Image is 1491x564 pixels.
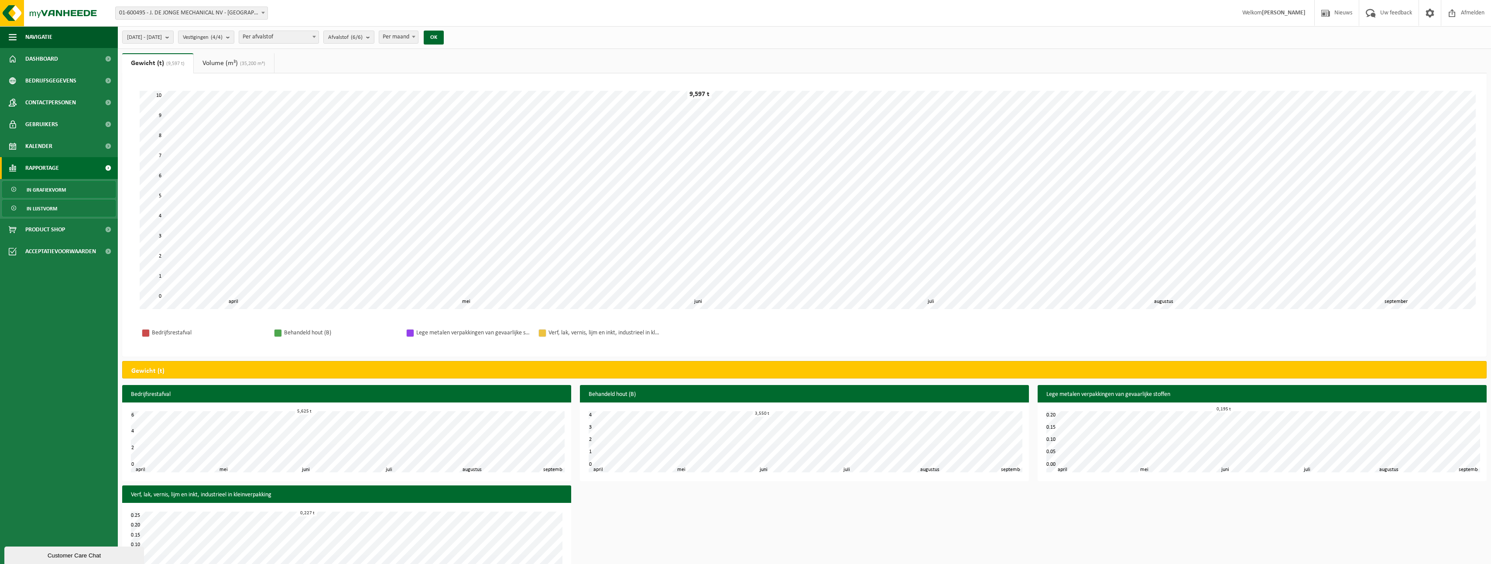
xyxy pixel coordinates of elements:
span: [DATE] - [DATE] [127,31,162,44]
span: In lijstvorm [27,200,57,217]
count: (4/4) [211,34,223,40]
button: [DATE] - [DATE] [122,31,174,44]
a: In lijstvorm [2,200,116,217]
span: Rapportage [25,157,59,179]
div: Lege metalen verpakkingen van gevaarlijke stoffen [416,327,530,338]
span: Navigatie [25,26,52,48]
div: 0,227 t [298,510,317,516]
span: Contactpersonen [25,92,76,113]
button: OK [424,31,444,45]
div: Verf, lak, vernis, lijm en inkt, industrieel in kleinverpakking [548,327,662,338]
count: (6/6) [351,34,363,40]
a: Volume (m³) [194,53,274,73]
span: Kalender [25,135,52,157]
span: Per maand [379,31,418,43]
span: (9,597 t) [164,61,185,66]
span: Product Shop [25,219,65,241]
h2: Gewicht (t) [123,361,173,381]
span: Per afvalstof [239,31,319,44]
span: Vestigingen [183,31,223,44]
h3: Lege metalen verpakkingen van gevaarlijke stoffen [1038,385,1487,404]
a: In grafiekvorm [2,181,116,198]
strong: [PERSON_NAME] [1262,10,1306,16]
div: 3,550 t [753,410,771,417]
span: Acceptatievoorwaarden [25,241,96,262]
span: Gebruikers [25,113,58,135]
iframe: chat widget [4,545,146,564]
h3: Behandeld hout (B) [580,385,1029,404]
span: Per maand [379,31,418,44]
span: Per afvalstof [239,31,319,43]
span: In grafiekvorm [27,182,66,198]
span: 01-600495 - J. DE JONGE MECHANICAL NV - ANTWERPEN [115,7,268,20]
div: 9,597 t [687,90,712,99]
span: Afvalstof [328,31,363,44]
button: Afvalstof(6/6) [323,31,374,44]
span: Dashboard [25,48,58,70]
span: 01-600495 - J. DE JONGE MECHANICAL NV - ANTWERPEN [116,7,267,19]
div: 5,625 t [295,408,314,415]
button: Vestigingen(4/4) [178,31,234,44]
span: Bedrijfsgegevens [25,70,76,92]
span: (35,200 m³) [238,61,265,66]
h3: Bedrijfsrestafval [122,385,571,404]
div: Behandeld hout (B) [284,327,398,338]
div: 0,195 t [1214,406,1233,413]
h3: Verf, lak, vernis, lijm en inkt, industrieel in kleinverpakking [122,485,571,505]
a: Gewicht (t) [122,53,193,73]
div: Bedrijfsrestafval [152,327,265,338]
